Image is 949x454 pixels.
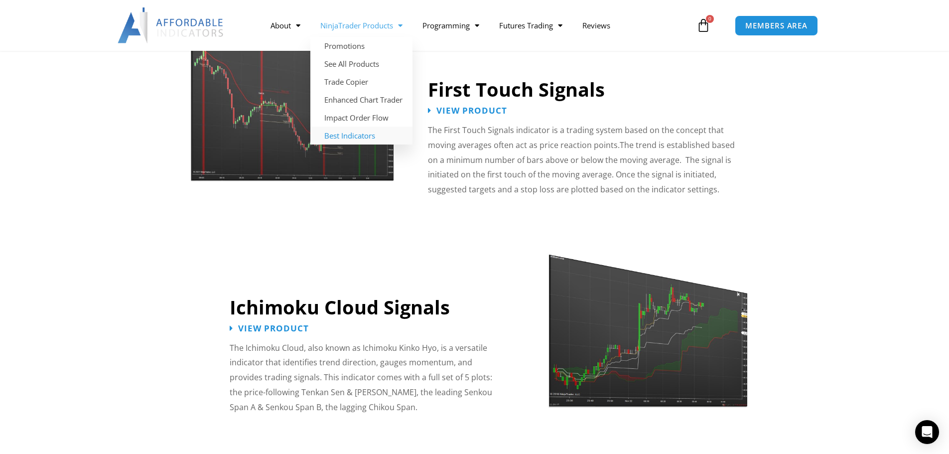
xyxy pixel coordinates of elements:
[915,420,939,444] div: Open Intercom Messenger
[310,55,412,73] a: See All Products
[310,37,412,145] ul: NinjaTrader Products
[428,76,605,102] a: First Touch Signals
[310,127,412,145] a: Best Indicators
[261,14,310,37] a: About
[310,91,412,109] a: Enhanced Chart Trader
[190,5,396,181] img: First Touch Signals 1 | Affordable Indicators – NinjaTrader
[118,7,225,43] img: LogoAI | Affordable Indicators – NinjaTrader
[436,106,507,115] span: View Product
[310,109,412,127] a: Impact Order Flow
[572,14,620,37] a: Reviews
[428,106,507,115] a: View Product
[681,11,725,40] a: 0
[547,235,748,408] img: Ichimuku | Affordable Indicators – NinjaTrader
[745,22,808,29] span: MEMBERS AREA
[428,123,744,197] p: The First Touch Signals indicator is a trading system based on the concept that moving averages o...
[230,341,505,415] p: The Ichimoku Cloud, also known as Ichimoku Kinko Hyo, is a versatile indicator that identifies tr...
[735,15,818,36] a: MEMBERS AREA
[412,14,489,37] a: Programming
[310,73,412,91] a: Trade Copier
[310,37,412,55] a: Promotions
[230,324,309,332] a: View Product
[310,14,412,37] a: NinjaTrader Products
[261,14,694,37] nav: Menu
[489,14,572,37] a: Futures Trading
[706,15,714,23] span: 0
[238,324,309,332] span: View Product
[230,294,450,320] a: Ichimoku Cloud Signals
